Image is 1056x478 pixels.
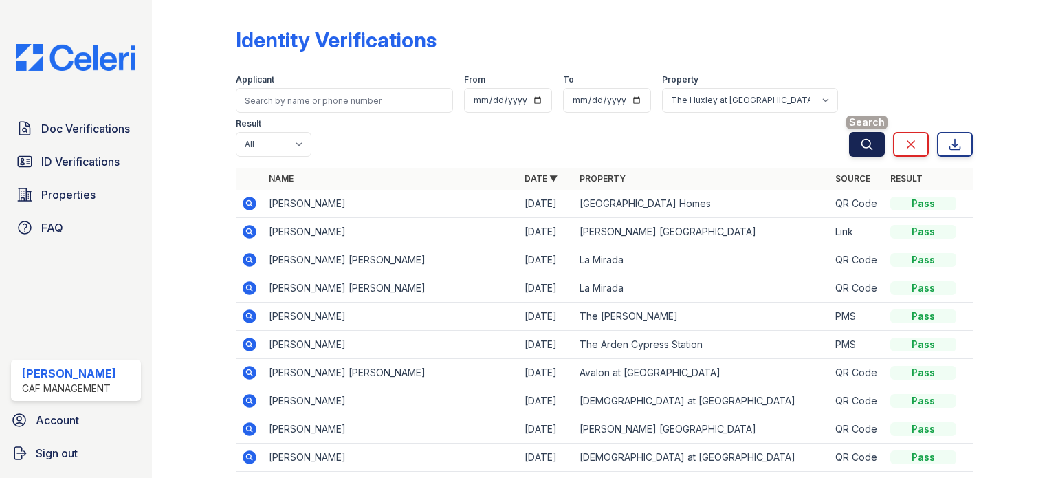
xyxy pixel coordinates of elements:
[574,246,830,274] td: La Mirada
[519,190,574,218] td: [DATE]
[525,173,558,184] a: Date ▼
[574,444,830,472] td: [DEMOGRAPHIC_DATA] at [GEOGRAPHIC_DATA]
[519,274,574,303] td: [DATE]
[263,274,519,303] td: [PERSON_NAME] [PERSON_NAME]
[890,450,956,464] div: Pass
[890,225,956,239] div: Pass
[890,173,923,184] a: Result
[830,218,885,246] td: Link
[519,246,574,274] td: [DATE]
[41,219,63,236] span: FAQ
[41,186,96,203] span: Properties
[263,387,519,415] td: [PERSON_NAME]
[890,366,956,380] div: Pass
[890,281,956,295] div: Pass
[890,338,956,351] div: Pass
[830,359,885,387] td: QR Code
[263,359,519,387] td: [PERSON_NAME] [PERSON_NAME]
[563,74,574,85] label: To
[574,359,830,387] td: Avalon at [GEOGRAPHIC_DATA]
[263,444,519,472] td: [PERSON_NAME]
[835,173,870,184] a: Source
[236,74,274,85] label: Applicant
[263,331,519,359] td: [PERSON_NAME]
[830,387,885,415] td: QR Code
[890,197,956,210] div: Pass
[519,387,574,415] td: [DATE]
[890,309,956,323] div: Pass
[519,331,574,359] td: [DATE]
[830,444,885,472] td: QR Code
[849,132,885,157] button: Search
[263,415,519,444] td: [PERSON_NAME]
[830,274,885,303] td: QR Code
[263,190,519,218] td: [PERSON_NAME]
[11,148,141,175] a: ID Verifications
[5,439,146,467] a: Sign out
[519,303,574,331] td: [DATE]
[890,422,956,436] div: Pass
[5,406,146,434] a: Account
[269,173,294,184] a: Name
[846,116,888,129] span: Search
[574,218,830,246] td: [PERSON_NAME] [GEOGRAPHIC_DATA]
[519,218,574,246] td: [DATE]
[519,444,574,472] td: [DATE]
[11,214,141,241] a: FAQ
[41,153,120,170] span: ID Verifications
[263,246,519,274] td: [PERSON_NAME] [PERSON_NAME]
[574,274,830,303] td: La Mirada
[662,74,698,85] label: Property
[830,415,885,444] td: QR Code
[830,190,885,218] td: QR Code
[574,303,830,331] td: The [PERSON_NAME]
[519,359,574,387] td: [DATE]
[22,365,116,382] div: [PERSON_NAME]
[41,120,130,137] span: Doc Verifications
[580,173,626,184] a: Property
[11,115,141,142] a: Doc Verifications
[890,253,956,267] div: Pass
[574,190,830,218] td: [GEOGRAPHIC_DATA] Homes
[236,28,437,52] div: Identity Verifications
[22,382,116,395] div: CAF Management
[263,303,519,331] td: [PERSON_NAME]
[830,331,885,359] td: PMS
[574,331,830,359] td: The Arden Cypress Station
[36,445,78,461] span: Sign out
[36,412,79,428] span: Account
[519,415,574,444] td: [DATE]
[11,181,141,208] a: Properties
[890,394,956,408] div: Pass
[236,118,261,129] label: Result
[263,218,519,246] td: [PERSON_NAME]
[574,415,830,444] td: [PERSON_NAME] [GEOGRAPHIC_DATA]
[236,88,453,113] input: Search by name or phone number
[830,246,885,274] td: QR Code
[574,387,830,415] td: [DEMOGRAPHIC_DATA] at [GEOGRAPHIC_DATA]
[830,303,885,331] td: PMS
[5,44,146,71] img: CE_Logo_Blue-a8612792a0a2168367f1c8372b55b34899dd931a85d93a1a3d3e32e68fde9ad4.png
[464,74,485,85] label: From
